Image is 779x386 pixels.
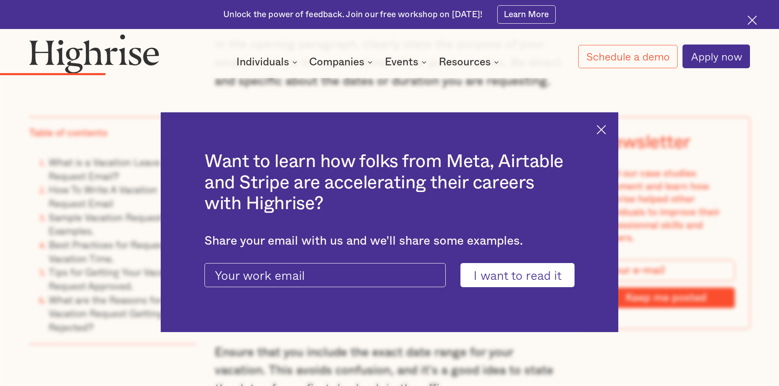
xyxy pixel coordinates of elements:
[236,57,300,67] div: Individuals
[460,263,575,288] input: I want to read it
[385,57,418,67] div: Events
[29,34,159,73] img: Highrise logo
[309,57,364,67] div: Companies
[223,9,483,20] div: Unlock the power of feedback. Join our free workshop on [DATE]!
[204,263,575,288] form: current-ascender-blog-article-modal-form
[439,57,501,67] div: Resources
[385,57,429,67] div: Events
[204,263,446,288] input: Your work email
[497,5,556,24] a: Learn More
[309,57,375,67] div: Companies
[597,125,606,134] img: Cross icon
[578,45,678,68] a: Schedule a demo
[439,57,491,67] div: Resources
[204,151,575,214] h2: Want to learn how folks from Meta, Airtable and Stripe are accelerating their careers with Highrise?
[204,234,575,248] div: Share your email with us and we'll share some examples.
[748,16,757,25] img: Cross icon
[236,57,289,67] div: Individuals
[682,45,750,68] a: Apply now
